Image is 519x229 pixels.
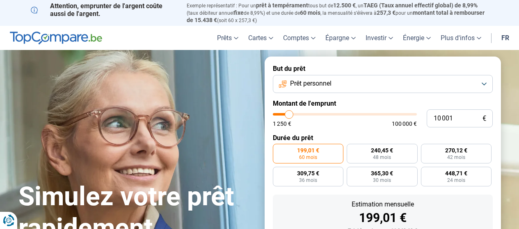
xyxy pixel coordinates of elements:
span: 60 mois [300,9,320,16]
span: prêt à tempérament [256,2,308,9]
a: fr [496,26,514,50]
a: Épargne [320,26,361,50]
p: Attention, emprunter de l'argent coûte aussi de l'argent. [31,2,177,18]
a: Cartes [243,26,278,50]
p: Exemple représentatif : Pour un tous but de , un (taux débiteur annuel de 8,99%) et une durée de ... [187,2,489,24]
a: Investir [361,26,398,50]
button: Prêt personnel [273,75,493,93]
a: Énergie [398,26,436,50]
div: 199,01 € [279,212,486,224]
span: 1 250 € [273,121,291,127]
span: 36 mois [299,178,317,183]
span: 448,71 € [445,170,467,176]
span: 257,3 € [377,9,396,16]
span: 240,45 € [371,147,393,153]
span: 60 mois [299,155,317,160]
span: € [482,115,486,122]
a: Prêts [212,26,243,50]
span: 365,30 € [371,170,393,176]
span: fixe [234,9,244,16]
span: Prêt personnel [290,79,332,88]
span: 309,75 € [297,170,319,176]
span: 24 mois [447,178,465,183]
label: Durée du prêt [273,134,493,142]
span: montant total à rembourser de 15.438 € [187,9,485,23]
span: 199,01 € [297,147,319,153]
img: TopCompare [10,32,102,45]
span: 100 000 € [392,121,417,127]
label: Montant de l'emprunt [273,100,493,107]
label: But du prêt [273,65,493,73]
span: TAEG (Taux annuel effectif global) de 8,99% [364,2,478,9]
span: 270,12 € [445,147,467,153]
span: 48 mois [373,155,391,160]
div: Estimation mensuelle [279,201,486,208]
span: 42 mois [447,155,465,160]
span: 12.500 € [333,2,356,9]
a: Plus d'infos [436,26,486,50]
span: 30 mois [373,178,391,183]
a: Comptes [278,26,320,50]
